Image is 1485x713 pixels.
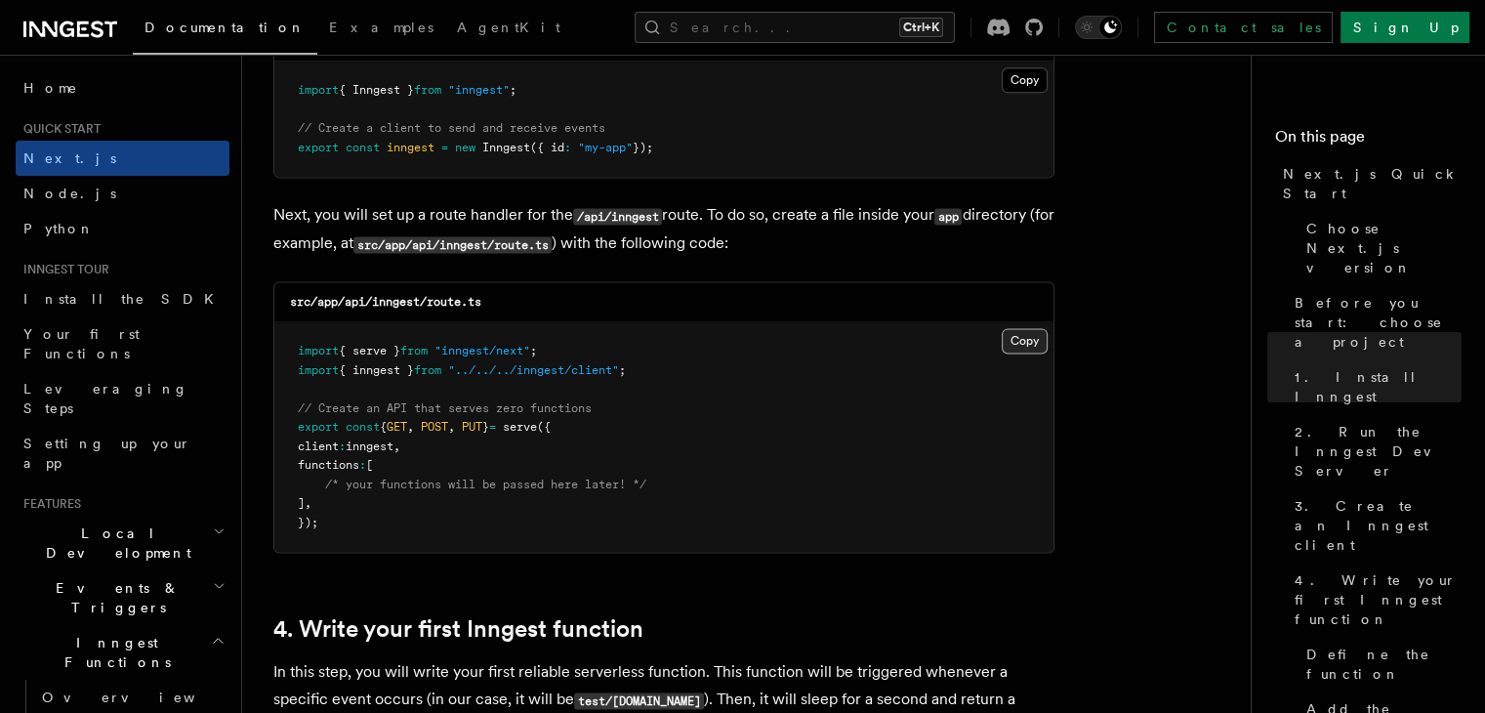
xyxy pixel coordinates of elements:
[400,344,428,357] span: from
[503,420,537,434] span: serve
[16,426,229,481] a: Setting up your app
[445,6,572,53] a: AgentKit
[16,281,229,316] a: Install the SDK
[1306,645,1462,684] span: Define the function
[1295,293,1462,352] span: Before you start: choose a project
[16,578,213,617] span: Events & Triggers
[482,141,530,154] span: Inngest
[1306,219,1462,277] span: Choose Next.js version
[1002,328,1048,354] button: Copy
[530,344,537,357] span: ;
[339,344,400,357] span: { serve }
[421,420,448,434] span: POST
[317,6,445,53] a: Examples
[1002,67,1048,93] button: Copy
[1275,156,1462,211] a: Next.js Quick Start
[23,326,140,361] span: Your first Functions
[448,420,455,434] span: ,
[530,141,564,154] span: ({ id
[353,236,552,253] code: src/app/api/inngest/route.ts
[482,420,489,434] span: }
[144,20,306,35] span: Documentation
[448,363,619,377] span: "../../../inngest/client"
[578,141,633,154] span: "my-app"
[339,440,346,453] span: :
[619,363,626,377] span: ;
[298,516,318,529] span: });
[387,420,407,434] span: GET
[414,363,441,377] span: from
[298,401,592,415] span: // Create an API that serves zero functions
[564,141,571,154] span: :
[441,141,448,154] span: =
[1075,16,1122,39] button: Toggle dark mode
[359,458,366,472] span: :
[16,516,229,570] button: Local Development
[1295,422,1462,481] span: 2. Run the Inngest Dev Server
[899,18,943,37] kbd: Ctrl+K
[1154,12,1333,43] a: Contact sales
[366,458,373,472] span: [
[298,420,339,434] span: export
[574,692,704,709] code: test/[DOMAIN_NAME]
[346,420,380,434] span: const
[1283,164,1462,203] span: Next.js Quick Start
[387,141,434,154] span: inngest
[23,221,95,236] span: Python
[1275,125,1462,156] h4: On this page
[1287,359,1462,414] a: 1. Install Inngest
[23,150,116,166] span: Next.js
[16,176,229,211] a: Node.js
[16,141,229,176] a: Next.js
[393,440,400,453] span: ,
[305,496,311,510] span: ,
[448,83,510,97] span: "inngest"
[934,208,962,225] code: app
[434,344,530,357] span: "inngest/next"
[16,121,101,137] span: Quick start
[16,625,229,680] button: Inngest Functions
[298,83,339,97] span: import
[1299,637,1462,692] a: Define the function
[1295,570,1462,629] span: 4. Write your first Inngest function
[298,344,339,357] span: import
[298,458,359,472] span: functions
[298,496,305,510] span: ]
[16,262,109,277] span: Inngest tour
[273,615,643,643] a: 4. Write your first Inngest function
[339,83,414,97] span: { Inngest }
[273,201,1054,258] p: Next, you will set up a route handler for the route. To do so, create a file inside your director...
[42,690,243,705] span: Overview
[407,420,414,434] span: ,
[1341,12,1469,43] a: Sign Up
[290,295,481,309] code: src/app/api/inngest/route.ts
[346,440,393,453] span: inngest
[23,186,116,201] span: Node.js
[23,381,188,416] span: Leveraging Steps
[573,208,662,225] code: /api/inngest
[1287,488,1462,563] a: 3. Create an Inngest client
[1295,496,1462,555] span: 3. Create an Inngest client
[16,570,229,625] button: Events & Triggers
[339,363,414,377] span: { inngest }
[16,70,229,105] a: Home
[1287,414,1462,488] a: 2. Run the Inngest Dev Server
[1287,563,1462,637] a: 4. Write your first Inngest function
[16,633,211,672] span: Inngest Functions
[457,20,560,35] span: AgentKit
[1299,211,1462,285] a: Choose Next.js version
[23,291,226,307] span: Install the SDK
[16,496,81,512] span: Features
[298,141,339,154] span: export
[380,420,387,434] span: {
[298,440,339,453] span: client
[16,524,213,563] span: Local Development
[635,12,955,43] button: Search...Ctrl+K
[329,20,433,35] span: Examples
[1295,367,1462,406] span: 1. Install Inngest
[462,420,482,434] span: PUT
[489,420,496,434] span: =
[16,316,229,371] a: Your first Functions
[23,78,78,98] span: Home
[298,363,339,377] span: import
